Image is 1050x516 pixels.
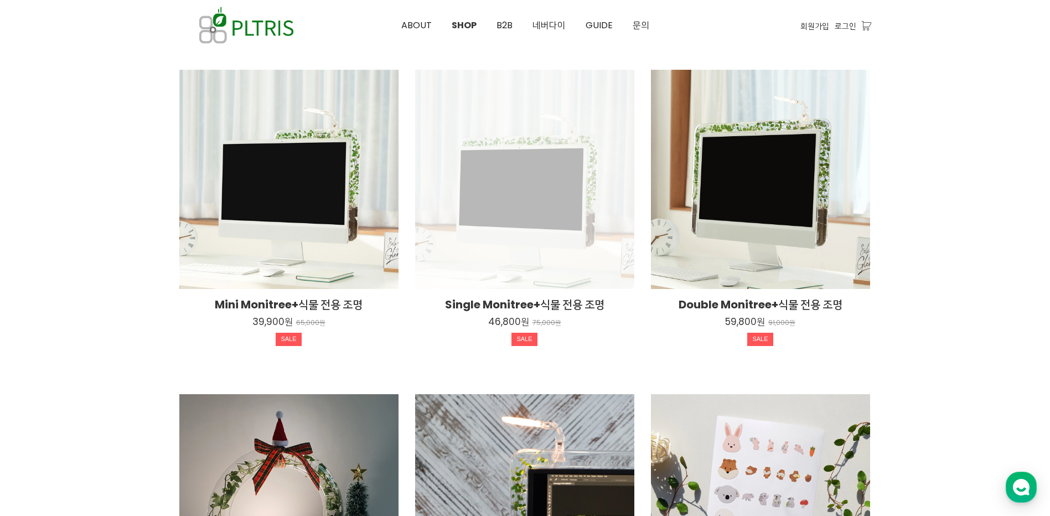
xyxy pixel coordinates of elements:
a: B2B [487,1,523,50]
a: 로그인 [835,20,856,32]
p: 46,800원 [488,316,529,328]
a: Double Monitree+식물 전용 조명 59,800원 91,000원 SALE [651,297,870,349]
a: 네버다이 [523,1,576,50]
span: B2B [496,19,513,32]
p: 59,800원 [725,316,765,328]
a: 문의 [623,1,659,50]
span: 네버다이 [532,19,566,32]
span: 설정 [171,368,184,376]
span: 대화 [101,368,115,377]
a: SHOP [442,1,487,50]
span: GUIDE [586,19,613,32]
a: 홈 [3,351,73,379]
h2: Single Monitree+식물 전용 조명 [415,297,634,312]
a: Mini Monitree+식물 전용 조명 39,900원 65,000원 SALE [179,297,399,349]
span: SHOP [452,19,477,32]
a: 대화 [73,351,143,379]
a: ABOUT [391,1,442,50]
p: 75,000원 [532,319,561,327]
p: 65,000원 [296,319,325,327]
p: 91,000원 [768,319,795,327]
span: ABOUT [401,19,432,32]
a: Single Monitree+식물 전용 조명 46,800원 75,000원 SALE [415,297,634,349]
p: 39,900원 [252,316,293,328]
div: SALE [276,333,301,346]
span: 홈 [35,368,42,376]
div: SALE [747,333,773,346]
a: 설정 [143,351,213,379]
div: SALE [511,333,537,346]
h2: Double Monitree+식물 전용 조명 [651,297,870,312]
a: 회원가입 [800,20,829,32]
span: 문의 [633,19,649,32]
a: GUIDE [576,1,623,50]
h2: Mini Monitree+식물 전용 조명 [179,297,399,312]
